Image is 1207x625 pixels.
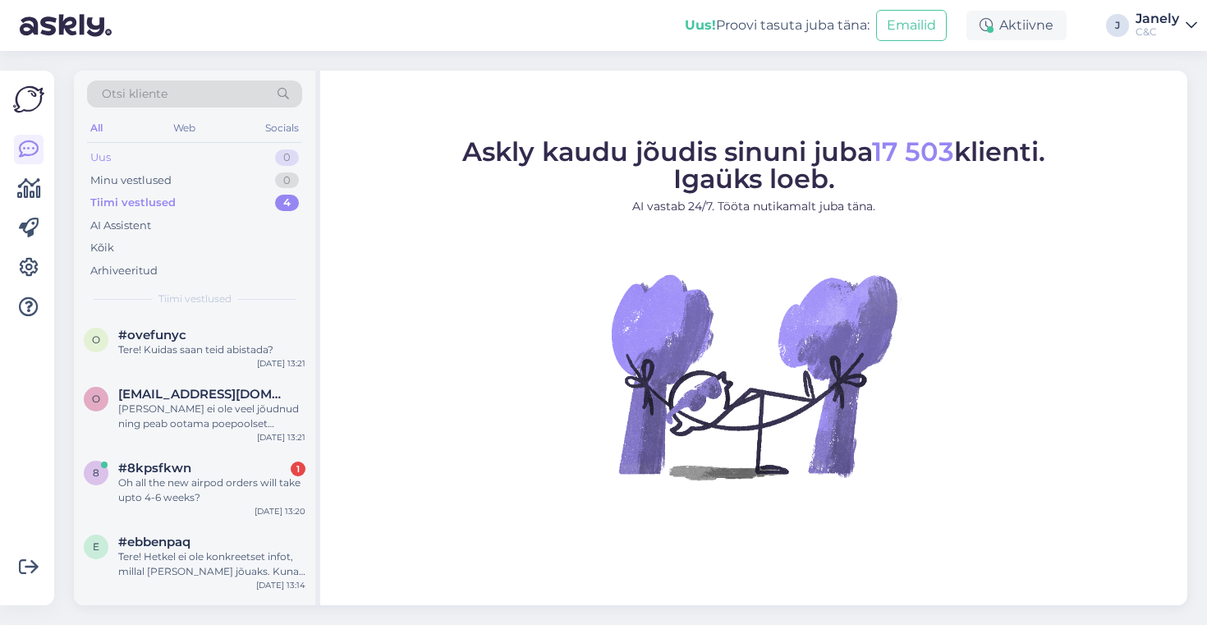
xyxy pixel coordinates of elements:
[118,387,289,402] span: oskar.magi@gmail.com
[90,218,151,234] div: AI Assistent
[1136,12,1197,39] a: JanelyC&C
[118,402,305,431] div: [PERSON_NAME] ei ole veel jõudnud ning peab ootama poepoolset kinnitust, kui saab [PERSON_NAME] j...
[13,84,44,115] img: Askly Logo
[966,11,1067,40] div: Aktiivne
[685,16,870,35] div: Proovi tasuta juba täna:
[90,195,176,211] div: Tiimi vestlused
[118,328,186,342] span: #ovefunyc
[255,505,305,517] div: [DATE] 13:20
[257,357,305,370] div: [DATE] 13:21
[275,149,299,166] div: 0
[275,172,299,189] div: 0
[1136,25,1179,39] div: C&C
[1136,12,1179,25] div: Janely
[275,195,299,211] div: 4
[291,462,305,476] div: 1
[93,540,99,553] span: e
[118,535,190,549] span: #ebbenpaq
[462,198,1045,215] p: AI vastab 24/7. Tööta nutikamalt juba täna.
[118,549,305,579] div: Tere! Hetkel ei ole konkreetset infot, millal [PERSON_NAME] jõuaks. Kuna eeltellimusi on palju ja...
[92,393,100,405] span: o
[118,461,191,476] span: #8kpsfkwn
[93,466,99,479] span: 8
[87,117,106,139] div: All
[102,85,168,103] span: Otsi kliente
[872,136,954,168] span: 17 503
[876,10,947,41] button: Emailid
[118,476,305,505] div: Oh all the new airpod orders will take upto 4-6 weeks?
[90,172,172,189] div: Minu vestlused
[262,117,302,139] div: Socials
[90,240,114,256] div: Kõik
[606,228,902,524] img: No Chat active
[92,333,100,346] span: o
[158,292,232,306] span: Tiimi vestlused
[256,579,305,591] div: [DATE] 13:14
[90,263,158,279] div: Arhiveeritud
[1106,14,1129,37] div: J
[257,431,305,443] div: [DATE] 13:21
[170,117,199,139] div: Web
[685,17,716,33] b: Uus!
[462,136,1045,195] span: Askly kaudu jõudis sinuni juba klienti. Igaüks loeb.
[90,149,111,166] div: Uus
[118,342,305,357] div: Tere! Kuidas saan teid abistada?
